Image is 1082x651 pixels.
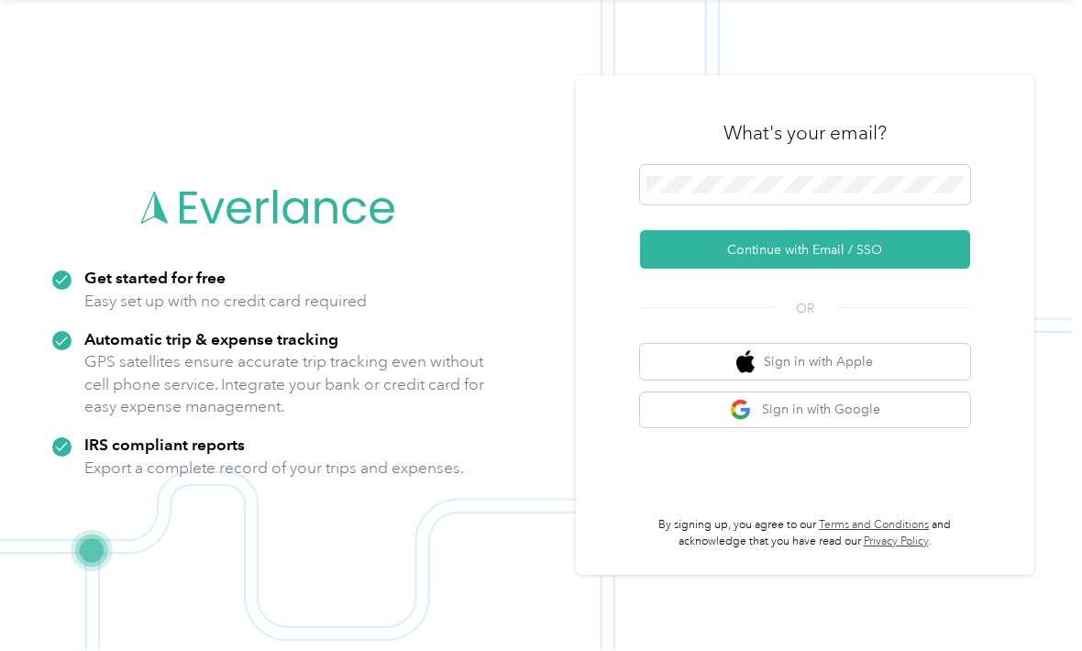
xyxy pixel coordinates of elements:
[84,351,485,419] p: GPS satellites ensure accurate trip tracking even without cell phone service. Integrate your bank...
[730,400,753,423] img: google logo
[723,121,887,147] h3: What's your email?
[640,345,970,381] button: apple logoSign in with Apple
[84,458,464,480] p: Export a complete record of your trips and expenses.
[640,518,970,550] p: By signing up, you agree to our and acknowledge that you have read our .
[864,535,929,549] a: Privacy Policy
[773,300,837,319] span: OR
[84,269,226,288] strong: Get started for free
[736,351,755,374] img: apple logo
[819,519,929,533] a: Terms and Conditions
[84,291,367,314] p: Easy set up with no credit card required
[640,393,970,429] button: google logoSign in with Google
[84,436,245,455] strong: IRS compliant reports
[84,330,338,349] strong: Automatic trip & expense tracking
[640,231,970,270] button: Continue with Email / SSO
